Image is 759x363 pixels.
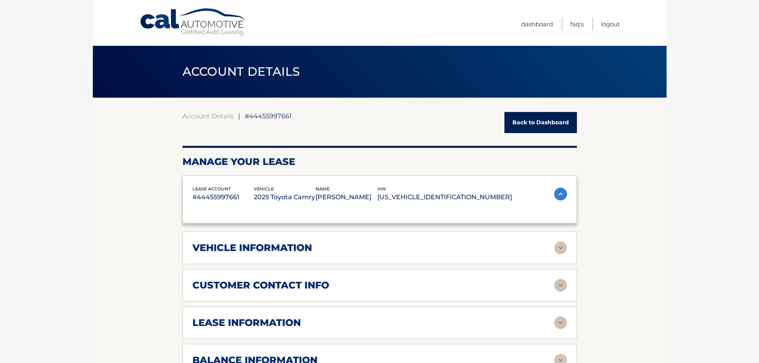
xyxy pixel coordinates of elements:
[192,242,312,254] h2: vehicle information
[316,186,329,192] span: name
[554,279,567,292] img: accordion-rest.svg
[554,188,567,200] img: accordion-active.svg
[182,112,234,120] a: Account Details
[139,8,247,36] a: Cal Automotive
[554,241,567,254] img: accordion-rest.svg
[377,192,512,203] p: [US_VEHICLE_IDENTIFICATION_NUMBER]
[238,112,240,120] span: |
[192,317,301,329] h2: lease information
[182,156,577,168] h2: Manage Your Lease
[316,192,377,203] p: [PERSON_NAME]
[504,112,577,133] a: Back to Dashboard
[377,186,386,192] span: vin
[554,316,567,329] img: accordion-rest.svg
[254,192,316,203] p: 2025 Toyota Camry
[192,186,231,192] span: lease account
[182,64,300,79] span: ACCOUNT DETAILS
[601,18,620,31] a: Logout
[521,18,553,31] a: Dashboard
[192,192,254,203] p: #44455997661
[192,279,329,291] h2: customer contact info
[254,186,274,192] span: vehicle
[570,18,584,31] a: FAQ's
[245,112,292,120] span: #44455997661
